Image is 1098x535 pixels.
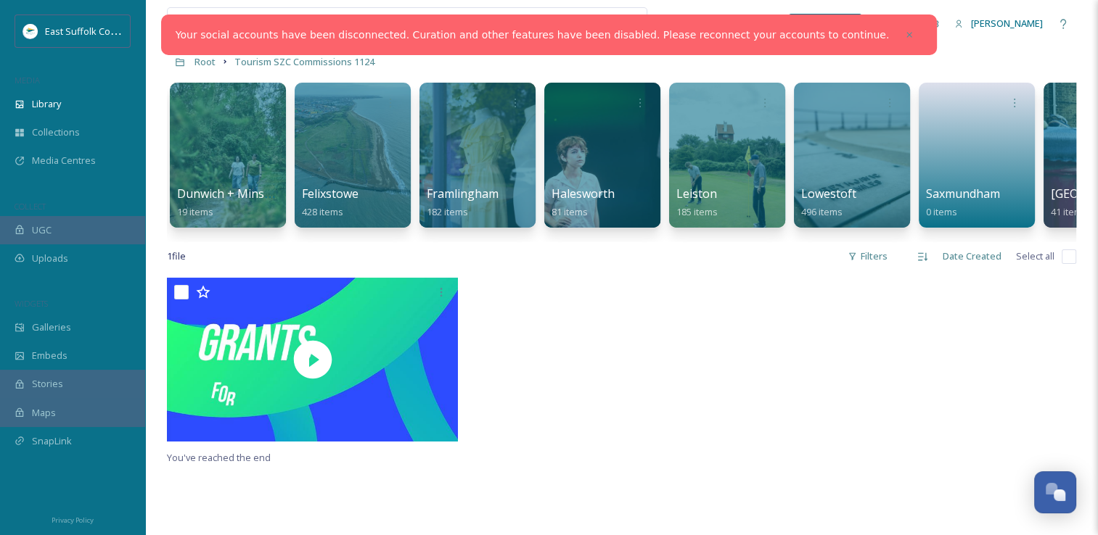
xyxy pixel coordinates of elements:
[427,187,499,218] a: Framlingham182 items
[427,205,468,218] span: 182 items
[676,186,717,202] span: Leiston
[15,75,40,86] span: MEDIA
[552,186,615,202] span: Halesworth
[676,187,718,218] a: Leiston185 items
[52,510,94,528] a: Privacy Policy
[32,377,63,391] span: Stories
[167,249,186,263] span: 1 file
[201,8,502,40] input: Search your library
[32,252,68,265] span: Uploads
[32,125,80,139] span: Collections
[302,186,359,202] span: Felixstowe
[32,434,72,448] span: SnapLink
[935,242,1009,270] div: Date Created
[1051,205,1087,218] span: 41 items
[554,9,639,38] a: View all files
[234,53,374,70] a: Tourism SZC Commissions 1124
[167,451,271,464] span: You've reached the end
[1034,471,1076,513] button: Open Chat
[32,97,61,111] span: Library
[552,205,588,218] span: 81 items
[167,278,458,441] img: thumbnail
[45,24,131,38] span: East Suffolk Council
[801,205,843,218] span: 496 items
[926,186,1000,202] span: Saxmundham
[234,55,374,68] span: Tourism SZC Commissions 1124
[177,186,292,202] span: Dunwich + Minsmere
[177,205,213,218] span: 19 items
[789,14,861,34] a: What's New
[676,205,718,218] span: 185 items
[15,298,48,309] span: WIDGETS
[32,320,71,334] span: Galleries
[926,187,1000,218] a: Saxmundham0 items
[32,154,96,167] span: Media Centres
[947,9,1050,38] a: [PERSON_NAME]
[1016,249,1054,263] span: Select all
[194,55,216,68] span: Root
[52,515,94,525] span: Privacy Policy
[32,406,56,420] span: Maps
[801,186,856,202] span: Lowestoft
[840,242,895,270] div: Filters
[926,205,957,218] span: 0 items
[427,186,499,202] span: Framlingham
[177,187,292,218] a: Dunwich + Minsmere19 items
[32,349,67,362] span: Embeds
[15,201,46,212] span: COLLECT
[971,17,1043,30] span: [PERSON_NAME]
[176,28,889,43] a: Your social accounts have been disconnected. Curation and other features have been disabled. Plea...
[302,187,359,218] a: Felixstowe428 items
[552,187,615,218] a: Halesworth81 items
[801,187,856,218] a: Lowestoft496 items
[32,223,52,237] span: UGC
[194,53,216,70] a: Root
[302,205,343,218] span: 428 items
[23,24,38,38] img: ESC%20Logo.png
